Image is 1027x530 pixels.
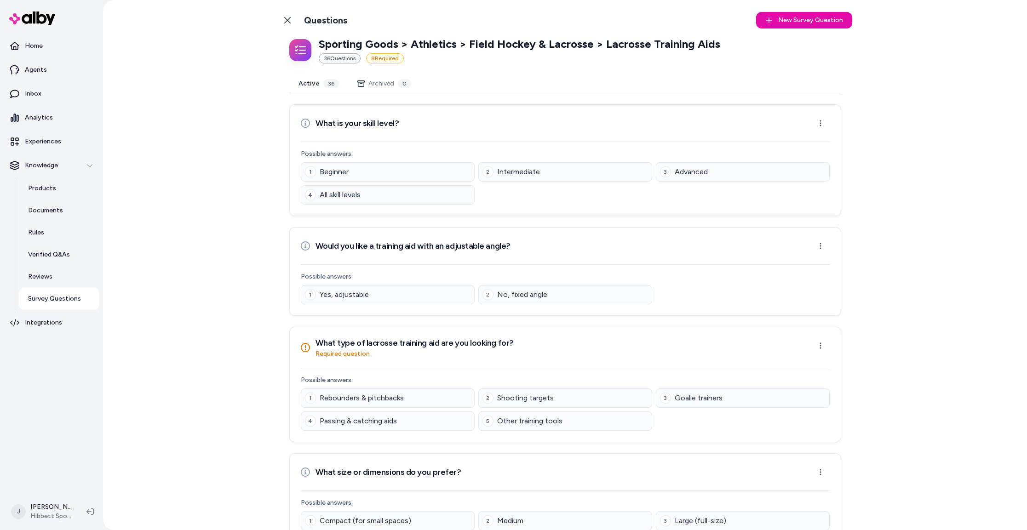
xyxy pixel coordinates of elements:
[30,512,72,521] span: Hibbett Sports
[19,177,99,199] a: Products
[6,497,79,526] button: J[PERSON_NAME]Hibbett Sports
[319,53,361,63] div: 36 Question s
[25,137,61,146] p: Experiences
[497,393,554,404] span: Shooting targets
[305,393,316,404] div: 1
[4,35,99,57] a: Home
[9,11,55,25] img: alby Logo
[320,393,404,404] span: Rebounders & pitchbacks
[289,74,348,93] button: Active
[778,16,843,25] span: New Survey Question
[25,113,53,122] p: Analytics
[301,376,830,385] p: Possible answers:
[398,79,411,88] div: 0
[19,288,99,310] a: Survey Questions
[4,83,99,105] a: Inbox
[301,498,830,507] p: Possible answers:
[497,166,540,177] span: Intermediate
[320,416,397,427] span: Passing & catching aids
[660,515,671,526] div: 3
[497,289,547,300] span: No, fixed angle
[660,166,671,177] div: 3
[675,393,723,404] span: Goalie trainers
[19,244,99,266] a: Verified Q&As
[316,336,514,349] h3: What type of lacrosse training aid are you looking for?
[497,416,562,427] span: Other training tools
[25,161,58,170] p: Knowledge
[316,349,514,359] p: Required question
[30,502,72,512] p: [PERSON_NAME]
[756,12,852,28] button: New Survey Question
[19,266,99,288] a: Reviews
[675,515,726,526] span: Large (full-size)
[28,184,56,193] p: Products
[316,239,511,252] h3: Would you like a training aid with an adjustable angle?
[4,312,99,334] a: Integrations
[301,272,830,281] p: Possible answers:
[316,466,461,479] h3: What size or dimensions do you prefer?
[366,53,404,63] div: 8 Required
[482,515,493,526] div: 2
[11,504,26,519] span: J
[25,41,43,51] p: Home
[301,149,830,159] p: Possible answers:
[320,189,361,200] span: All skill levels
[4,59,99,81] a: Agents
[28,294,81,303] p: Survey Questions
[4,131,99,153] a: Experiences
[320,289,369,300] span: Yes, adjustable
[675,166,708,177] span: Advanced
[305,189,316,200] div: 4
[497,515,523,526] span: Medium
[320,515,411,526] span: Compact (for small spaces)
[482,166,493,177] div: 2
[305,166,316,177] div: 1
[28,206,63,215] p: Documents
[25,89,41,98] p: Inbox
[4,107,99,129] a: Analytics
[28,272,52,281] p: Reviews
[25,318,62,327] p: Integrations
[482,289,493,300] div: 2
[660,393,671,404] div: 3
[304,15,347,26] h1: Questions
[482,416,493,427] div: 5
[28,228,44,237] p: Rules
[305,515,316,526] div: 1
[319,37,720,51] p: Sporting Goods > Athletics > Field Hockey & Lacrosse > Lacrosse Training Aids
[305,416,316,427] div: 4
[19,199,99,222] a: Documents
[316,117,399,130] h3: What is your skill level?
[305,289,316,300] div: 1
[482,393,493,404] div: 2
[25,65,47,74] p: Agents
[323,79,339,88] div: 36
[19,222,99,244] a: Rules
[4,154,99,177] button: Knowledge
[320,166,349,177] span: Beginner
[28,250,70,259] p: Verified Q&As
[348,74,420,93] button: Archived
